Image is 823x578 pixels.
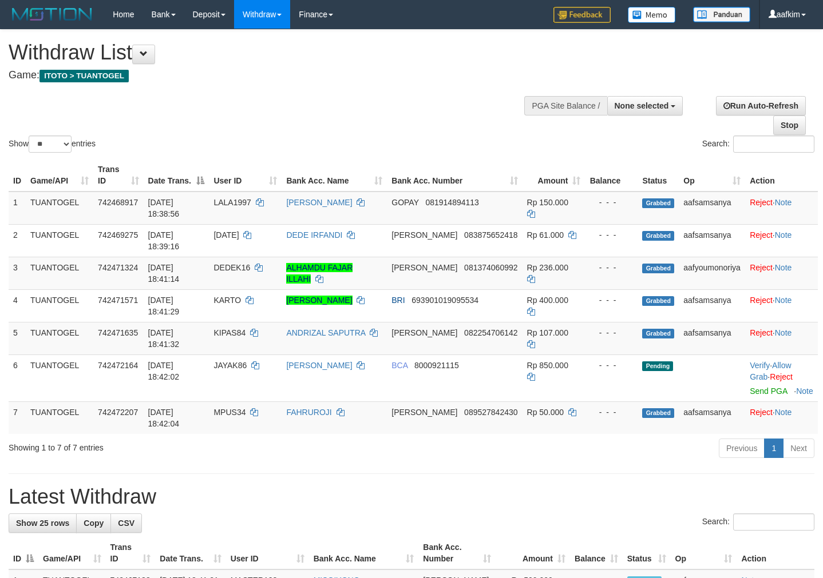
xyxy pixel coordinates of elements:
[148,230,180,251] span: [DATE] 18:39:16
[148,408,180,428] span: [DATE] 18:42:04
[745,401,818,434] td: ·
[213,361,247,370] span: JAYAK86
[693,7,750,22] img: panduan.png
[26,322,93,354] td: TUANTOGEL
[29,135,72,153] select: Showentries
[418,537,496,569] th: Bank Acc. Number: activate to sort column ascending
[282,159,387,192] th: Bank Acc. Name: activate to sort column ascending
[570,537,623,569] th: Balance: activate to sort column ascending
[9,322,26,354] td: 5
[391,296,405,305] span: BRI
[527,296,568,305] span: Rp 400.000
[750,296,773,305] a: Reject
[773,115,806,135] a: Stop
[679,401,745,434] td: aafsamsanya
[745,354,818,401] td: · ·
[775,296,792,305] a: Note
[527,361,568,370] span: Rp 850.000
[9,485,814,508] h1: Latest Withdraw
[286,263,353,284] a: ALHAMDU FAJAR ILLAHI
[26,257,93,289] td: TUANTOGEL
[589,229,633,241] div: - - -
[26,192,93,225] td: TUANTOGEL
[775,328,792,337] a: Note
[118,519,134,528] span: CSV
[9,401,26,434] td: 7
[9,537,38,569] th: ID: activate to sort column descending
[589,294,633,306] div: - - -
[775,230,792,240] a: Note
[642,231,674,241] span: Grabbed
[213,408,246,417] span: MPUS34
[26,159,93,192] th: Game/API: activate to sort column ascending
[391,263,457,272] span: [PERSON_NAME]
[679,289,745,322] td: aafsamsanya
[589,406,633,418] div: - - -
[702,513,814,531] label: Search:
[9,224,26,257] td: 2
[679,224,745,257] td: aafsamsanya
[9,41,537,64] h1: Withdraw List
[642,264,674,273] span: Grabbed
[93,159,143,192] th: Trans ID: activate to sort column ascending
[106,537,156,569] th: Trans ID: activate to sort column ascending
[464,230,517,240] span: Copy 083875652418 to clipboard
[679,257,745,289] td: aafyoumonoriya
[527,263,568,272] span: Rp 236.000
[9,6,96,23] img: MOTION_logo.png
[98,230,138,240] span: 742469275
[770,372,793,381] a: Reject
[9,354,26,401] td: 6
[716,96,806,115] a: Run Auto-Refresh
[764,439,784,458] a: 1
[98,296,138,305] span: 742471571
[679,159,745,192] th: Op: activate to sort column ascending
[750,263,773,272] a: Reject
[623,537,671,569] th: Status: activate to sort column ascending
[98,263,138,272] span: 742471324
[9,289,26,322] td: 4
[38,537,106,569] th: Game/API: activate to sort column ascending
[775,408,792,417] a: Note
[98,328,138,337] span: 742471635
[496,537,569,569] th: Amount: activate to sort column ascending
[589,360,633,371] div: - - -
[414,361,459,370] span: Copy 8000921115 to clipboard
[16,519,69,528] span: Show 25 rows
[144,159,209,192] th: Date Trans.: activate to sort column descending
[642,198,674,208] span: Grabbed
[737,537,814,569] th: Action
[523,159,585,192] th: Amount: activate to sort column ascending
[750,198,773,207] a: Reject
[110,513,142,533] a: CSV
[309,537,419,569] th: Bank Acc. Name: activate to sort column ascending
[286,230,342,240] a: DEDE IRFANDI
[425,198,478,207] span: Copy 081914894113 to clipboard
[750,328,773,337] a: Reject
[26,354,93,401] td: TUANTOGEL
[9,135,96,153] label: Show entries
[796,386,813,396] a: Note
[148,296,180,316] span: [DATE] 18:41:29
[148,328,180,349] span: [DATE] 18:41:32
[39,70,129,82] span: ITOTO > TUANTOGEL
[642,296,674,306] span: Grabbed
[745,322,818,354] td: ·
[589,262,633,273] div: - - -
[226,537,309,569] th: User ID: activate to sort column ascending
[209,159,282,192] th: User ID: activate to sort column ascending
[638,159,679,192] th: Status
[213,230,239,240] span: [DATE]
[9,513,77,533] a: Show 25 rows
[733,513,814,531] input: Search:
[642,329,674,338] span: Grabbed
[750,361,791,381] a: Allow Grab
[524,96,607,115] div: PGA Site Balance /
[9,257,26,289] td: 3
[750,386,787,396] a: Send PGA
[391,328,457,337] span: [PERSON_NAME]
[9,192,26,225] td: 1
[26,224,93,257] td: TUANTOGEL
[213,296,241,305] span: KARTO
[628,7,676,23] img: Button%20Memo.svg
